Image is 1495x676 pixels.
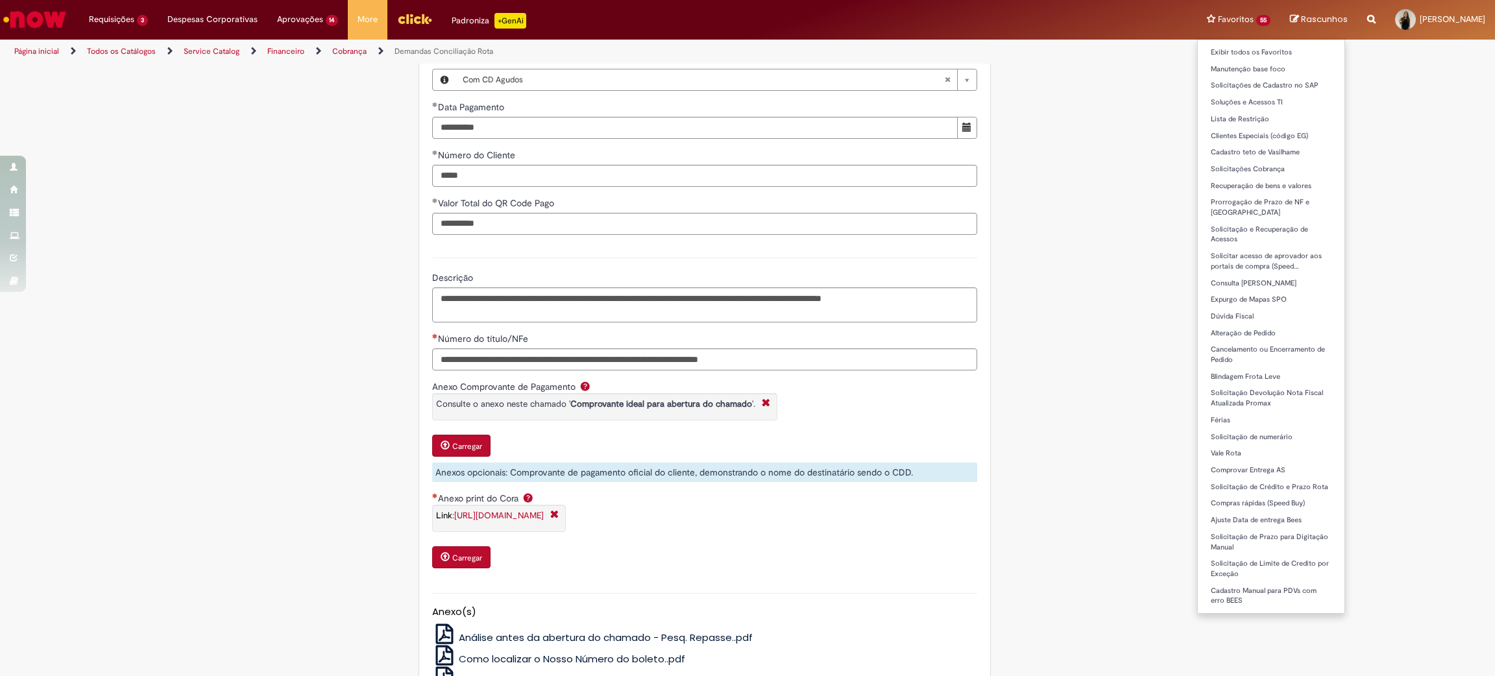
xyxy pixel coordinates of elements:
span: 55 [1256,15,1270,26]
h5: Anexo(s) [432,607,977,618]
span: Aprovações [277,13,323,26]
a: Solicitar acesso de aprovador aos portais de compra (Speed… [1198,249,1344,273]
img: ServiceNow [1,6,68,32]
span: Despesas Corporativas [167,13,258,26]
span: Consulte o anexo neste chamado ' '. [436,398,755,409]
a: Expurgo de Mapas SPO [1198,293,1344,307]
a: Cancelamento ou Encerramento de Pedido [1198,343,1344,367]
a: Compras rápidas (Speed Buy) [1198,496,1344,511]
span: Análise antes da abertura do chamado - Pesq. Repasse..pdf [459,631,753,644]
a: Lista de Restrição [1198,112,1344,127]
span: Data Pagamento [438,101,507,113]
input: Número do título/NFe [432,348,977,370]
span: Como localizar o Nosso Número do boleto..pdf [459,652,685,666]
small: Carregar [452,441,482,452]
button: Mostrar calendário para Data Pagamento [957,117,977,139]
small: Carregar [452,553,482,563]
a: Prorrogação de Prazo de NF e [GEOGRAPHIC_DATA] [1198,195,1344,219]
a: Como localizar o Nosso Número do boleto..pdf [432,652,686,666]
span: Descrição [432,272,476,284]
a: Soluções e Acessos TI [1198,95,1344,110]
a: Solicitação Devolução Nota Fiscal Atualizada Promax [1198,386,1344,410]
a: Solicitação de Prazo para Digitação Manual [1198,530,1344,554]
span: Obrigatório Preenchido [432,102,438,107]
abbr: Limpar campo Nome do CDD [938,69,957,90]
span: Necessários [432,493,438,498]
button: Carregar anexo de Anexo print do Cora Required [432,546,491,568]
span: Valor Total do QR Code Pago [438,197,557,209]
input: Data Pagamento 26 August 2025 Tuesday [432,117,958,139]
a: Solicitação de Limite de Credito por Exceção [1198,557,1344,581]
input: Valor Total do QR Code Pago [432,213,977,235]
a: Solicitação e Recuperação de Acessos [1198,223,1344,247]
span: Anexo Comprovante de Pagamento [432,381,578,392]
a: Rascunhos [1290,14,1348,26]
span: Ajuda para Anexo print do Cora [520,492,536,503]
a: Exibir todos os Favoritos [1198,45,1344,60]
a: Cadastro Manual para PDVs com erro BEES [1198,584,1344,608]
div: Anexos opcionais: Comprovante de pagamento oficial do cliente, demonstrando o nome do destinatári... [432,463,977,482]
span: Com CD Agudos [463,69,944,90]
span: Número do Cliente [438,149,518,161]
a: Service Catalog [184,46,239,56]
i: Fechar More information Por question_anexo_pix [759,397,773,411]
a: Consulta [PERSON_NAME] [1198,276,1344,291]
span: Número do título/NFe [438,333,531,344]
span: 14 [326,15,339,26]
span: Link [436,510,452,521]
span: Requisições [89,13,134,26]
a: Demandas Conciliação Rota [395,46,493,56]
a: Manutenção base foco [1198,62,1344,77]
span: Nome do CDD [438,53,500,65]
span: Obrigatório Preenchido [432,198,438,203]
button: Nome do CDD, Visualizar este registro Com CD Agudos [433,69,456,90]
a: Cadastro Manual para PDVs com erro BEES [1198,610,1344,634]
span: Obrigatório Preenchido [432,150,438,155]
a: Solicitação de Crédito e Prazo Rota [1198,480,1344,494]
a: Clientes Especiais (código EG) [1198,129,1344,143]
span: 3 [137,15,148,26]
span: Favoritos [1218,13,1254,26]
a: Página inicial [14,46,59,56]
a: [URL][DOMAIN_NAME] [454,510,544,521]
a: Solicitações de Cadastro no SAP [1198,78,1344,93]
span: Ajuda para Anexo Comprovante de Pagamento [577,381,593,391]
a: Solicitações Cobrança [1198,162,1344,176]
a: Cobrança [332,46,367,56]
a: Cadastro teto de Vasilhame [1198,145,1344,160]
button: Carregar anexo de Anexo Comprovante de Pagamento [432,435,491,457]
a: Análise antes da abertura do chamado - Pesq. Repasse..pdf [432,631,753,644]
input: Número do Cliente [432,165,977,187]
a: Solicitação de numerário [1198,430,1344,444]
textarea: Descrição [432,287,977,322]
a: Ajuste Data de entrega Bees [1198,513,1344,527]
a: Férias [1198,413,1344,428]
i: Fechar More information Por question_anexar_o_print_do_hercules [547,509,562,522]
span: Rascunhos [1301,13,1348,25]
strong: Comprovante ideal para abertura do chamado [570,398,752,409]
img: click_logo_yellow_360x200.png [397,9,432,29]
a: Alteração de Pedido [1198,326,1344,341]
span: Anexo print do Cora [438,492,521,504]
a: Recuperação de bens e valores [1198,179,1344,193]
a: Blindagem Frota Leve [1198,370,1344,384]
span: More [358,13,378,26]
a: Vale Rota [1198,446,1344,461]
a: Comprovar Entrega AS [1198,463,1344,477]
div: Padroniza [452,13,526,29]
a: Todos os Catálogos [87,46,156,56]
p: +GenAi [494,13,526,29]
span: [PERSON_NAME] [1420,14,1485,25]
span: Necessários [432,333,438,339]
a: Financeiro [267,46,304,56]
ul: Favoritos [1197,39,1345,614]
ul: Trilhas de página [10,40,987,64]
a: Com CD AgudosLimpar campo Nome do CDD [456,69,977,90]
a: Dúvida Fiscal [1198,309,1344,324]
span: : [436,510,544,521]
